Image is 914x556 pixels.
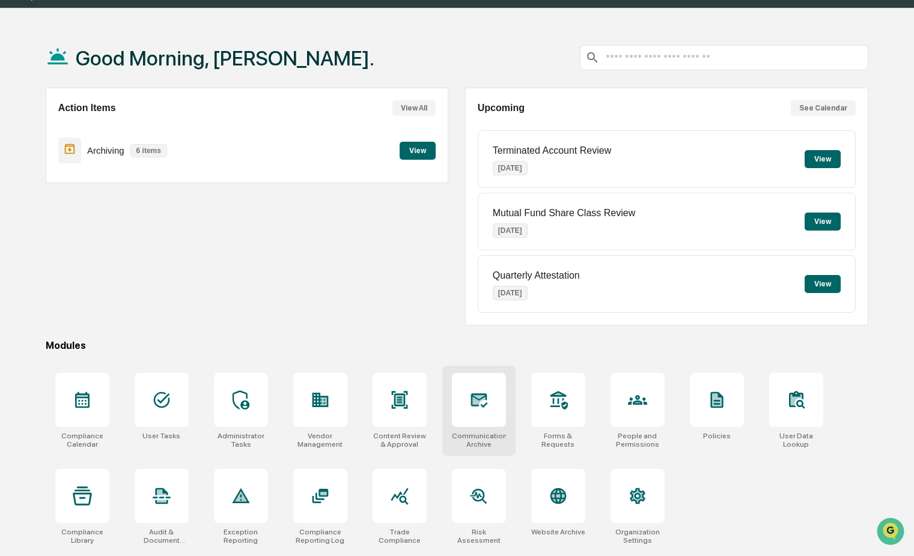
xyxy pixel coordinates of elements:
[493,161,528,175] p: [DATE]
[400,144,436,156] a: View
[12,175,22,185] div: 🔎
[135,528,189,545] div: Audit & Document Logs
[85,203,145,213] a: Powered byPylon
[12,25,219,44] p: How can we help?
[55,432,109,449] div: Compliance Calendar
[24,174,76,186] span: Data Lookup
[805,213,841,231] button: View
[82,147,154,168] a: 🗄️Attestations
[214,528,268,545] div: Exception Reporting
[493,270,580,281] p: Quarterly Attestation
[392,100,436,116] button: View All
[24,151,78,163] span: Preclearance
[214,432,268,449] div: Administrator Tasks
[293,432,347,449] div: Vendor Management
[452,528,506,545] div: Risk Assessment
[531,528,585,536] div: Website Archive
[611,528,665,545] div: Organization Settings
[531,432,585,449] div: Forms & Requests
[120,204,145,213] span: Pylon
[87,153,97,162] div: 🗄️
[611,432,665,449] div: People and Permissions
[493,145,611,156] p: Terminated Account Review
[76,46,374,70] h1: Good Morning, [PERSON_NAME].
[876,516,908,549] iframe: Open customer support
[493,286,528,300] p: [DATE]
[400,142,436,160] button: View
[493,223,528,238] p: [DATE]
[41,104,152,113] div: We're available if you need us!
[99,151,149,163] span: Attestations
[41,92,197,104] div: Start new chat
[12,153,22,162] div: 🖐️
[46,340,868,351] div: Modules
[12,92,34,113] img: 1746055101610-c473b297-6a78-478c-a979-82029cc54cd1
[130,144,167,157] p: 6 items
[55,528,109,545] div: Compliance Library
[791,100,856,116] button: See Calendar
[7,169,81,191] a: 🔎Data Lookup
[293,528,347,545] div: Compliance Reporting Log
[493,208,635,219] p: Mutual Fund Share Class Review
[452,432,506,449] div: Communications Archive
[373,432,427,449] div: Content Review & Approval
[805,150,841,168] button: View
[703,432,731,440] div: Policies
[87,145,124,156] p: Archiving
[805,275,841,293] button: View
[142,432,180,440] div: User Tasks
[7,147,82,168] a: 🖐️Preclearance
[58,103,116,113] h2: Action Items
[204,95,219,110] button: Start new chat
[478,103,525,113] h2: Upcoming
[373,528,427,545] div: Trade Compliance
[769,432,823,449] div: User Data Lookup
